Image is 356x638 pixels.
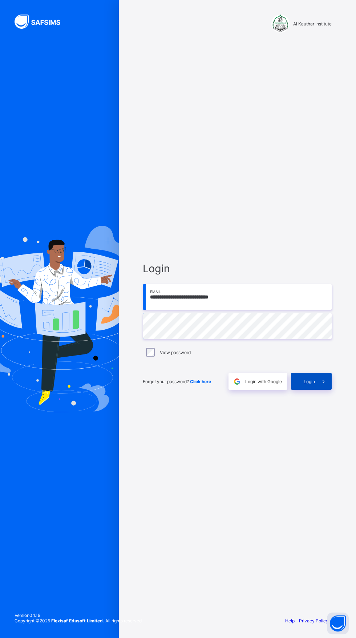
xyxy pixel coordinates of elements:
[160,350,191,355] label: View password
[15,618,143,623] span: Copyright © 2025 All rights reserved.
[15,15,69,29] img: SAFSIMS Logo
[143,379,211,384] span: Forgot your password?
[51,618,104,623] strong: Flexisaf Edusoft Limited.
[190,379,211,384] a: Click here
[245,379,282,384] span: Login with Google
[15,613,143,618] span: Version 0.1.19
[327,613,349,634] button: Open asap
[299,618,328,623] a: Privacy Policy
[285,618,295,623] a: Help
[304,379,315,384] span: Login
[143,262,332,275] span: Login
[293,21,332,27] span: Al Kauthar Institute
[233,377,241,386] img: google.396cfc9801f0270233282035f929180a.svg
